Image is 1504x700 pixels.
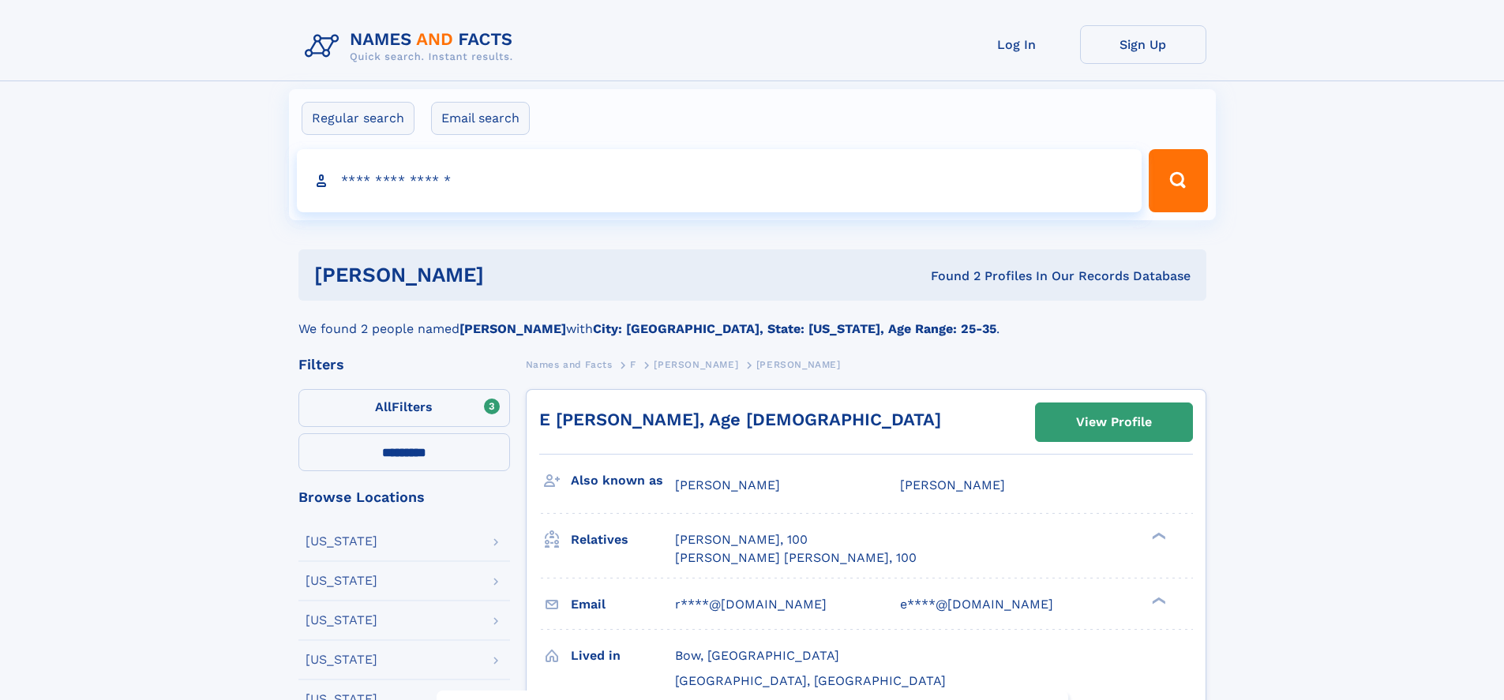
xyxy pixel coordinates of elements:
span: Bow, [GEOGRAPHIC_DATA] [675,648,839,663]
label: Regular search [302,102,414,135]
a: E [PERSON_NAME], Age [DEMOGRAPHIC_DATA] [539,410,941,429]
div: Browse Locations [298,490,510,504]
div: [US_STATE] [306,535,377,548]
div: ❯ [1148,595,1167,605]
div: ❯ [1148,531,1167,541]
div: View Profile [1076,404,1152,440]
h3: Relatives [571,526,675,553]
label: Filters [298,389,510,427]
b: City: [GEOGRAPHIC_DATA], State: [US_STATE], Age Range: 25-35 [593,321,996,336]
label: Email search [431,102,530,135]
img: Logo Names and Facts [298,25,526,68]
a: Log In [954,25,1080,64]
div: [US_STATE] [306,614,377,627]
span: All [375,399,392,414]
span: [PERSON_NAME] [900,477,1005,492]
a: [PERSON_NAME], 100 [675,531,808,548]
a: [PERSON_NAME] [PERSON_NAME], 100 [675,549,917,567]
b: [PERSON_NAME] [459,321,566,336]
span: F [630,359,636,370]
span: [PERSON_NAME] [675,477,780,492]
a: [PERSON_NAME] [654,354,738,374]
span: [GEOGRAPHIC_DATA], [GEOGRAPHIC_DATA] [675,673,946,688]
a: Names and Facts [526,354,613,374]
div: [US_STATE] [306,653,377,666]
a: Sign Up [1080,25,1206,64]
h3: Also known as [571,467,675,494]
div: Found 2 Profiles In Our Records Database [707,268,1191,285]
button: Search Button [1149,149,1207,212]
span: [PERSON_NAME] [654,359,738,370]
input: search input [297,149,1142,212]
div: We found 2 people named with . [298,301,1206,339]
div: [US_STATE] [306,575,377,587]
h3: Email [571,591,675,618]
a: View Profile [1036,403,1192,441]
a: F [630,354,636,374]
h1: [PERSON_NAME] [314,265,707,285]
h3: Lived in [571,642,675,669]
div: Filters [298,357,510,372]
span: [PERSON_NAME] [756,359,841,370]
